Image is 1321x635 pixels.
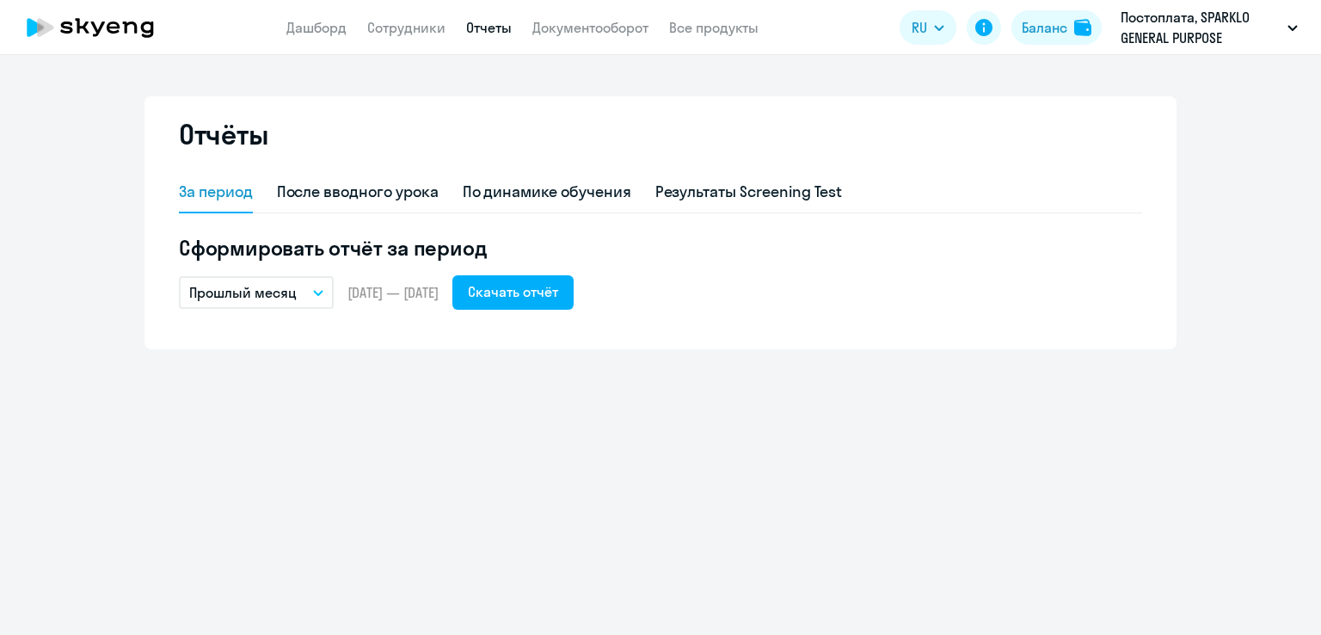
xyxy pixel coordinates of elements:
[179,117,268,151] h2: Отчёты
[452,275,574,310] button: Скачать отчёт
[179,276,334,309] button: Прошлый месяц
[1074,19,1091,36] img: balance
[468,281,558,302] div: Скачать отчёт
[1011,10,1102,45] button: Балансbalance
[532,19,648,36] a: Документооборот
[277,181,439,203] div: После вводного урока
[900,10,956,45] button: RU
[1121,7,1281,48] p: Постоплата, SPARKLO GENERAL PURPOSE MACHINERY PARTS MANUFACTURING LLC
[179,234,1142,262] h5: Сформировать отчёт за период
[669,19,759,36] a: Все продукты
[912,17,927,38] span: RU
[347,283,439,302] span: [DATE] — [DATE]
[286,19,347,36] a: Дашборд
[655,181,843,203] div: Результаты Screening Test
[1022,17,1067,38] div: Баланс
[367,19,445,36] a: Сотрудники
[189,282,297,303] p: Прошлый месяц
[463,181,631,203] div: По динамике обучения
[466,19,512,36] a: Отчеты
[1112,7,1306,48] button: Постоплата, SPARKLO GENERAL PURPOSE MACHINERY PARTS MANUFACTURING LLC
[179,181,253,203] div: За период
